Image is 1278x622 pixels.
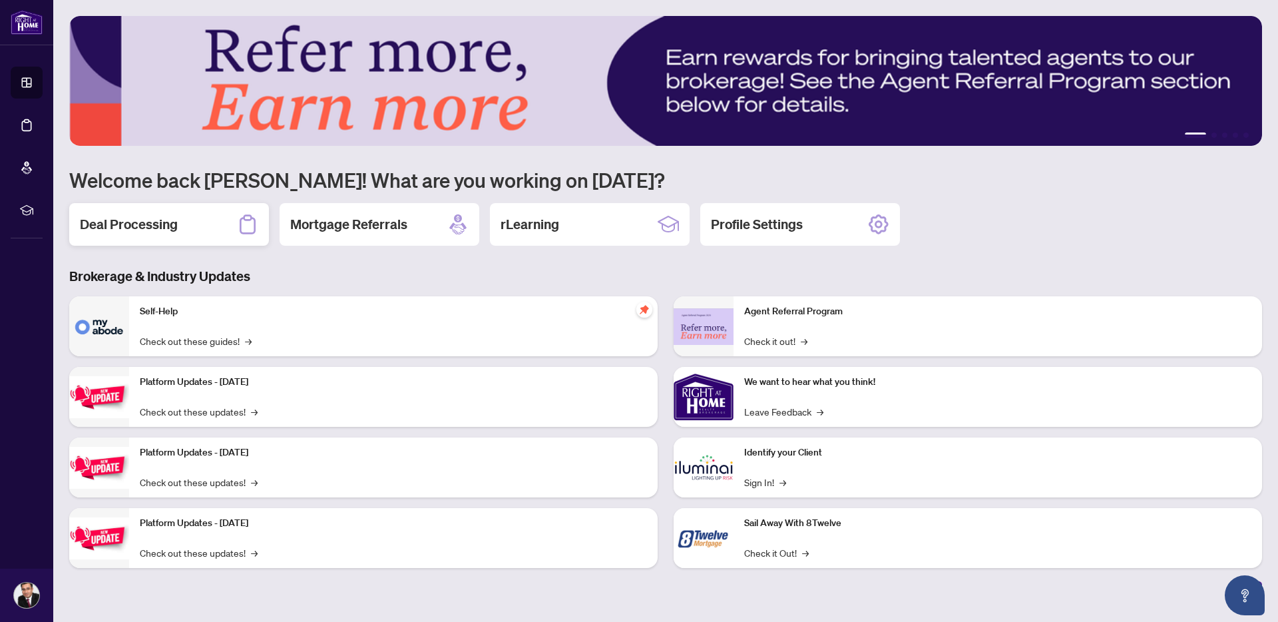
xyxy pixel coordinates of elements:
[744,304,1251,319] p: Agent Referral Program
[140,475,258,489] a: Check out these updates!→
[245,334,252,348] span: →
[69,167,1262,192] h1: Welcome back [PERSON_NAME]! What are you working on [DATE]?
[1185,133,1206,138] button: 1
[80,215,178,234] h2: Deal Processing
[779,475,786,489] span: →
[711,215,803,234] h2: Profile Settings
[817,404,823,419] span: →
[744,334,807,348] a: Check it out!→
[674,508,734,568] img: Sail Away With 8Twelve
[744,446,1251,460] p: Identify your Client
[636,302,652,318] span: pushpin
[140,334,252,348] a: Check out these guides!→
[69,296,129,356] img: Self-Help
[1225,575,1265,615] button: Open asap
[802,545,809,560] span: →
[744,475,786,489] a: Sign In!→
[1243,133,1249,138] button: 5
[1222,133,1227,138] button: 3
[11,10,43,35] img: logo
[744,375,1251,390] p: We want to hear what you think!
[69,517,129,559] img: Platform Updates - June 23, 2025
[69,376,129,418] img: Platform Updates - July 21, 2025
[674,367,734,427] img: We want to hear what you think!
[744,516,1251,531] p: Sail Away With 8Twelve
[744,545,809,560] a: Check it Out!→
[674,308,734,345] img: Agent Referral Program
[14,583,39,608] img: Profile Icon
[140,375,647,390] p: Platform Updates - [DATE]
[140,404,258,419] a: Check out these updates!→
[674,438,734,497] img: Identify your Client
[744,404,823,419] a: Leave Feedback→
[251,545,258,560] span: →
[501,215,559,234] h2: rLearning
[140,545,258,560] a: Check out these updates!→
[251,475,258,489] span: →
[140,516,647,531] p: Platform Updates - [DATE]
[140,446,647,460] p: Platform Updates - [DATE]
[69,447,129,489] img: Platform Updates - July 8, 2025
[69,267,1262,286] h3: Brokerage & Industry Updates
[1233,133,1238,138] button: 4
[801,334,807,348] span: →
[251,404,258,419] span: →
[140,304,647,319] p: Self-Help
[290,215,407,234] h2: Mortgage Referrals
[69,16,1262,146] img: Slide 0
[1211,133,1217,138] button: 2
